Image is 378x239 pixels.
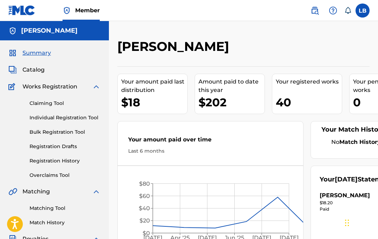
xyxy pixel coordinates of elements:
a: Claiming Tool [30,100,100,107]
img: expand [92,82,100,91]
img: search [311,6,319,15]
span: Member [75,6,100,14]
a: CatalogCatalog [8,66,45,74]
img: Summary [8,49,17,57]
a: SummarySummary [8,49,51,57]
img: Accounts [8,27,17,35]
a: Match History [30,219,100,226]
h5: LUIS BERRIOS [21,27,78,35]
img: Top Rightsholder [63,6,71,15]
tspan: $60 [139,193,150,199]
a: Public Search [308,4,322,18]
tspan: $20 [139,218,150,224]
div: Drag [345,212,349,233]
img: Catalog [8,66,17,74]
img: MLC Logo [8,5,35,15]
div: Notifications [344,7,351,14]
img: expand [92,187,100,196]
div: [PERSON_NAME] [320,191,370,200]
tspan: $40 [139,205,150,212]
div: User Menu [356,4,370,18]
span: Matching [22,187,50,196]
div: Help [326,4,340,18]
div: Amount paid to date this year [198,78,265,94]
iframe: Resource Center [358,145,378,203]
iframe: Chat Widget [343,205,378,239]
div: Your amount paid last distribution [121,78,187,94]
div: Your registered works [276,78,342,86]
span: Summary [22,49,51,57]
a: Registration History [30,157,100,165]
tspan: $0 [143,230,150,237]
a: Overclaims Tool [30,172,100,179]
tspan: $80 [139,180,150,187]
img: help [329,6,337,15]
span: Catalog [22,66,45,74]
h2: [PERSON_NAME] [117,39,233,54]
img: Works Registration [8,82,18,91]
div: Last 6 months [128,147,293,155]
div: $202 [198,94,265,110]
a: Registration Drafts [30,143,100,150]
span: Works Registration [22,82,77,91]
a: Individual Registration Tool [30,114,100,121]
a: Bulk Registration Tool [30,128,100,136]
span: [DATE] [335,175,358,183]
a: Matching Tool [30,205,100,212]
div: 40 [276,94,342,110]
img: Matching [8,187,17,196]
div: $18 [121,94,187,110]
div: Your amount paid over time [128,135,293,147]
